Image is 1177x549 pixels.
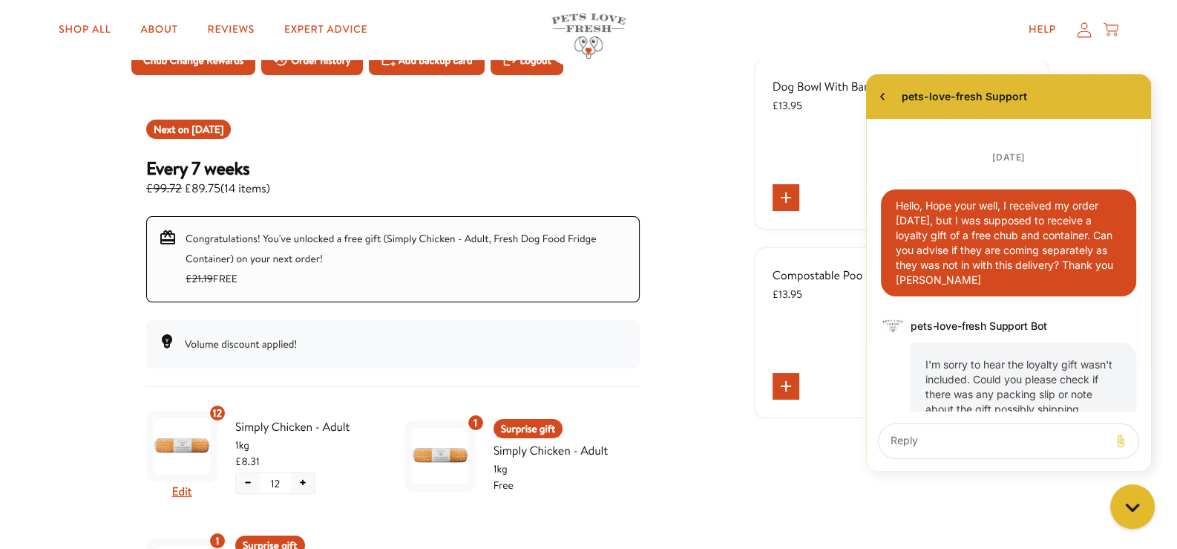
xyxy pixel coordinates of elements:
[773,79,925,95] span: Dog Bowl With Bamboo Stand
[196,15,266,45] a: Reviews
[213,405,222,421] span: 12
[146,179,270,198] span: £89.75 ( 14 items )
[494,477,514,493] span: Free
[47,15,122,45] a: Shop All
[128,15,189,45] a: About
[186,231,597,286] span: Congratulations! You've unlocked a free gift (Simply Chicken - Adult, Fresh Dog Food Fridge Conta...
[494,461,640,477] span: 1kg
[773,287,802,302] span: £13.95
[146,157,640,198] div: Subscription for 14 items with cost £89.75. Renews Every 7 weeks
[172,482,192,501] button: Edit
[473,415,477,431] span: 1
[369,45,485,75] button: Add backup card
[146,120,231,139] div: Shipment 2025-10-13T23:00:00+00:00
[236,473,260,493] button: Decrease quantity
[143,52,243,68] span: Chub Change Rewards
[131,45,255,75] button: Chub Change Rewards
[272,15,379,45] a: Expert Advice
[399,52,473,68] span: Add backup card
[216,533,220,549] span: 1
[501,420,556,437] span: Surprise gift
[146,157,270,179] h3: Every 7 weeks
[773,267,890,284] span: Compostable Poo Bags
[1103,479,1162,534] iframe: Gorgias live chat messenger
[261,45,363,75] button: Order history
[1017,15,1068,45] a: Help
[146,405,382,507] div: Subscription product: Simply Chicken - Adult
[154,122,223,137] span: Next on
[271,475,280,492] span: 12
[855,67,1162,482] iframe: Gorgias live chat window
[191,122,223,137] span: Oct 14, 2025 (Europe/London)
[773,98,802,113] span: £13.95
[235,437,382,453] span: 1kg
[551,13,626,59] img: Pets Love Fresh
[235,418,382,437] span: Simply Chicken - Adult
[467,414,485,432] div: 1 units of item: Simply Chicken - Adult
[404,405,640,507] div: Subscription product: Simply Chicken - Adult
[186,271,213,286] s: £21.19
[519,52,551,68] span: Logout
[209,404,226,422] div: 12 units of item: Simply Chicken - Adult
[146,181,182,197] s: £99.72
[494,441,640,461] span: Simply Chicken - Adult
[291,52,351,68] span: Order history
[235,453,260,470] span: £8.31
[291,473,315,493] button: Increase quantity
[185,337,297,351] span: Volume discount applied!
[154,418,210,475] img: Simply Chicken - Adult
[412,428,468,484] img: Simply Chicken - Adult
[491,45,563,75] button: Logout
